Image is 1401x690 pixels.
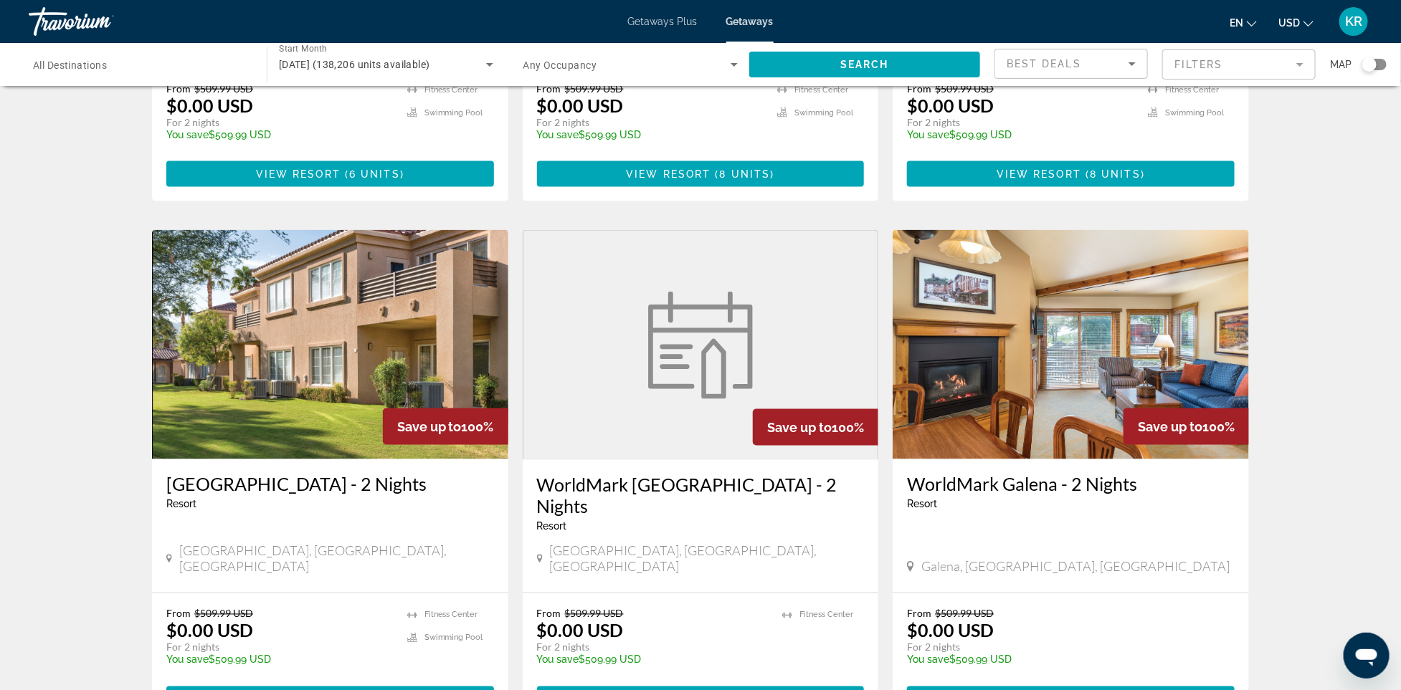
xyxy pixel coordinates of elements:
[194,608,253,620] span: $509.99 USD
[537,641,769,654] p: For 2 nights
[907,499,937,510] span: Resort
[537,521,567,532] span: Resort
[166,129,209,140] span: You save
[397,419,462,434] span: Save up to
[537,161,865,187] button: View Resort(8 units)
[907,654,949,666] span: You save
[840,59,889,70] span: Search
[921,559,1230,575] span: Galena, [GEOGRAPHIC_DATA], [GEOGRAPHIC_DATA]
[1007,55,1136,72] mat-select: Sort by
[628,16,698,27] a: Getaways Plus
[523,59,597,71] span: Any Occupancy
[1278,17,1300,29] span: USD
[166,161,494,187] button: View Resort(6 units)
[907,129,1134,140] p: $509.99 USD
[799,610,853,620] span: Fitness Center
[341,168,404,180] span: ( )
[166,129,393,140] p: $509.99 USD
[166,654,209,666] span: You save
[1124,408,1249,445] div: 100%
[194,82,253,95] span: $509.99 USD
[997,168,1081,180] span: View Resort
[537,620,624,641] p: $0.00 USD
[767,420,832,435] span: Save up to
[907,161,1235,187] button: View Resort(8 units)
[893,230,1249,459] img: 7199I01X.jpg
[166,499,196,510] span: Resort
[749,52,980,77] button: Search
[166,474,494,495] a: [GEOGRAPHIC_DATA] - 2 Nights
[794,108,853,118] span: Swimming Pool
[1330,54,1352,75] span: Map
[720,168,771,180] span: 8 units
[1162,49,1316,80] button: Filter
[935,82,994,95] span: $509.99 USD
[166,620,253,641] p: $0.00 USD
[537,654,579,666] span: You save
[711,168,775,180] span: ( )
[1230,12,1257,33] button: Change language
[349,168,400,180] span: 6 units
[1345,14,1362,29] span: KR
[726,16,774,27] a: Getaways
[166,116,393,129] p: For 2 nights
[1230,17,1243,29] span: en
[1165,108,1224,118] span: Swimming Pool
[907,82,931,95] span: From
[1081,168,1145,180] span: ( )
[907,641,1220,654] p: For 2 nights
[907,95,994,116] p: $0.00 USD
[537,129,764,140] p: $509.99 USD
[1278,12,1314,33] button: Change currency
[1165,85,1219,95] span: Fitness Center
[424,85,478,95] span: Fitness Center
[907,116,1134,129] p: For 2 nights
[907,620,994,641] p: $0.00 USD
[166,641,393,654] p: For 2 nights
[537,82,561,95] span: From
[1335,6,1372,37] button: User Menu
[279,59,430,70] span: [DATE] (138,206 units available)
[537,474,865,517] a: WorldMark [GEOGRAPHIC_DATA] - 2 Nights
[537,95,624,116] p: $0.00 USD
[907,608,931,620] span: From
[565,608,624,620] span: $509.99 USD
[907,654,1220,666] p: $509.99 USD
[29,3,172,40] a: Travorium
[565,82,624,95] span: $509.99 USD
[424,633,483,643] span: Swimming Pool
[907,474,1235,495] a: WorldMark Galena - 2 Nights
[166,654,393,666] p: $509.99 USD
[1090,168,1141,180] span: 8 units
[907,129,949,140] span: You save
[550,543,865,575] span: [GEOGRAPHIC_DATA], [GEOGRAPHIC_DATA], [GEOGRAPHIC_DATA]
[640,292,761,399] img: week.svg
[166,95,253,116] p: $0.00 USD
[537,129,579,140] span: You save
[794,85,848,95] span: Fitness Center
[383,408,508,445] div: 100%
[935,608,994,620] span: $509.99 USD
[152,230,508,459] img: D978E01X.jpg
[537,116,764,129] p: For 2 nights
[424,610,478,620] span: Fitness Center
[166,82,191,95] span: From
[537,608,561,620] span: From
[279,44,327,54] span: Start Month
[753,409,878,446] div: 100%
[256,168,341,180] span: View Resort
[626,168,711,180] span: View Resort
[179,543,494,575] span: [GEOGRAPHIC_DATA], [GEOGRAPHIC_DATA], [GEOGRAPHIC_DATA]
[33,59,107,71] span: All Destinations
[537,654,769,666] p: $509.99 USD
[1138,419,1202,434] span: Save up to
[424,108,483,118] span: Swimming Pool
